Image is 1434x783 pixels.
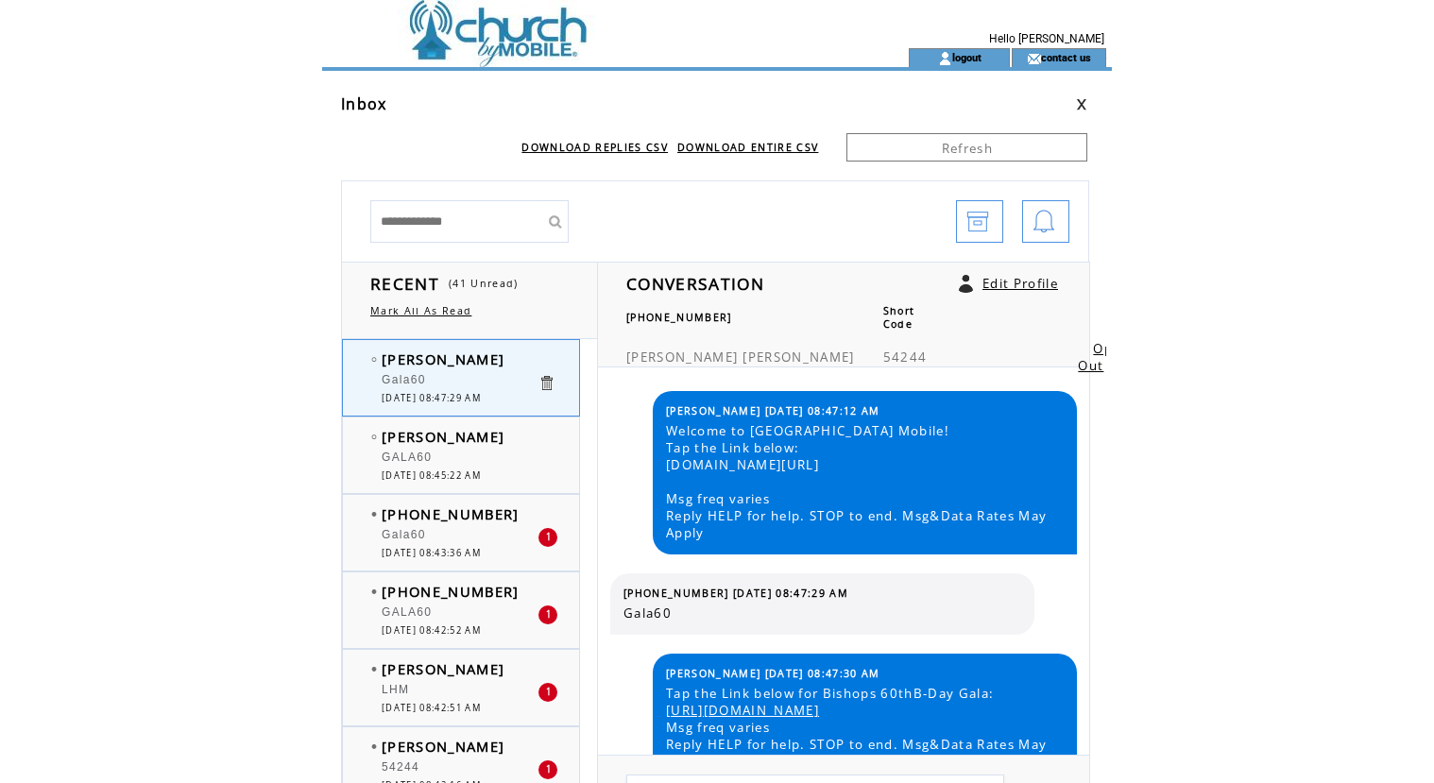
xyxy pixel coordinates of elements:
span: [PERSON_NAME] [382,659,504,678]
img: bulletFull.png [371,744,377,749]
span: [PERSON_NAME] [DATE] 08:47:30 AM [666,667,880,680]
span: [PHONE_NUMBER] [626,311,732,324]
span: [DATE] 08:47:29 AM [382,392,481,404]
a: logout [952,51,982,63]
span: Welcome to [GEOGRAPHIC_DATA] Mobile! Tap the Link below: [DOMAIN_NAME][URL] Msg freq varies Reply... [666,422,1063,541]
a: Click to edit user profile [959,275,973,293]
span: 54244 [883,349,928,366]
a: Edit Profile [982,275,1058,292]
span: [DATE] 08:45:22 AM [382,469,481,482]
span: [PERSON_NAME] [DATE] 08:47:12 AM [666,404,880,417]
span: CONVERSATION [626,272,764,295]
span: Tap the Link below for Bishops 60thB-Day Gala: Msg freq varies Reply HELP for help. STOP to end. ... [666,685,1063,770]
img: account_icon.gif [938,51,952,66]
a: [URL][DOMAIN_NAME] [666,702,819,719]
a: DOWNLOAD ENTIRE CSV [677,141,818,154]
span: LHM [382,683,409,696]
div: 1 [538,683,557,702]
span: [PHONE_NUMBER] [382,504,520,523]
span: Hello [PERSON_NAME] [989,32,1104,45]
img: bell.png [1033,201,1055,244]
span: Gala60 [623,604,1020,621]
span: Short Code [883,304,915,331]
input: Submit [540,200,569,243]
span: GALA60 [382,451,432,464]
span: Gala60 [382,528,426,541]
span: (41 Unread) [449,277,519,290]
div: 1 [538,528,557,547]
img: archive.png [966,201,989,244]
span: [PERSON_NAME] [626,349,738,366]
span: RECENT [370,272,439,295]
span: [DATE] 08:42:52 AM [382,624,481,637]
a: Mark All As Read [370,304,471,317]
a: Opt Out [1078,340,1118,374]
img: bulletEmpty.png [371,357,377,362]
span: [PERSON_NAME] [743,349,854,366]
span: GALA60 [382,605,432,619]
img: bulletFull.png [371,667,377,672]
span: [PHONE_NUMBER] [382,582,520,601]
span: [DATE] 08:42:51 AM [382,702,481,714]
img: bulletFull.png [371,589,377,594]
div: 1 [538,760,557,779]
span: [PERSON_NAME] [382,427,504,446]
img: bulletEmpty.png [371,434,377,439]
a: Refresh [846,133,1087,162]
span: Gala60 [382,373,426,386]
span: [DATE] 08:43:36 AM [382,547,481,559]
span: [PHONE_NUMBER] [DATE] 08:47:29 AM [623,587,848,600]
span: Inbox [341,94,387,114]
span: 54244 [382,760,419,774]
img: bulletFull.png [371,512,377,517]
img: contact_us_icon.gif [1027,51,1041,66]
a: DOWNLOAD REPLIES CSV [521,141,668,154]
a: contact us [1041,51,1091,63]
span: [PERSON_NAME] [382,737,504,756]
div: 1 [538,605,557,624]
span: [PERSON_NAME] [382,349,504,368]
a: Click to delete these messgaes [538,374,555,392]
